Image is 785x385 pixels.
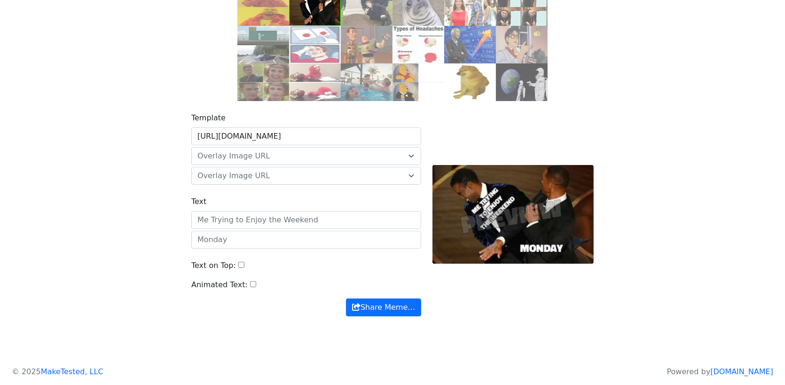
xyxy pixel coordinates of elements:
[41,367,103,376] a: MakeTested, LLC
[444,63,496,101] img: cheems.jpg
[191,279,248,291] label: Animated Text:
[191,112,226,124] label: Template
[237,26,289,63] img: exit.jpg
[12,366,103,377] p: © 2025
[392,26,444,63] img: headaches.jpg
[191,260,236,271] label: Text on Top:
[496,63,548,101] img: astronaut.jpg
[191,231,421,249] input: Monday
[197,170,404,181] span: Overlay Image URL
[346,299,421,316] button: Share Meme…
[444,26,496,63] img: stonks.jpg
[392,63,444,101] img: pooh.jpg
[197,151,270,160] span: Overlay Image URL
[197,171,270,180] span: Overlay Image URL
[197,150,404,162] span: Overlay Image URL
[191,211,421,229] input: Me Trying to Enjoy the Weekend
[237,63,289,101] img: right.jpg
[191,196,206,207] label: Text
[289,26,341,63] img: ds.jpg
[191,147,421,165] span: Overlay Image URL
[191,167,421,185] span: Overlay Image URL
[667,366,773,377] p: Powered by
[710,367,773,376] a: [DOMAIN_NAME]
[289,63,341,101] img: elmo.jpg
[341,63,392,101] img: pool.jpg
[341,26,392,63] img: buzz.jpg
[191,127,421,145] input: Background Image URL
[496,26,548,63] img: pigeon.jpg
